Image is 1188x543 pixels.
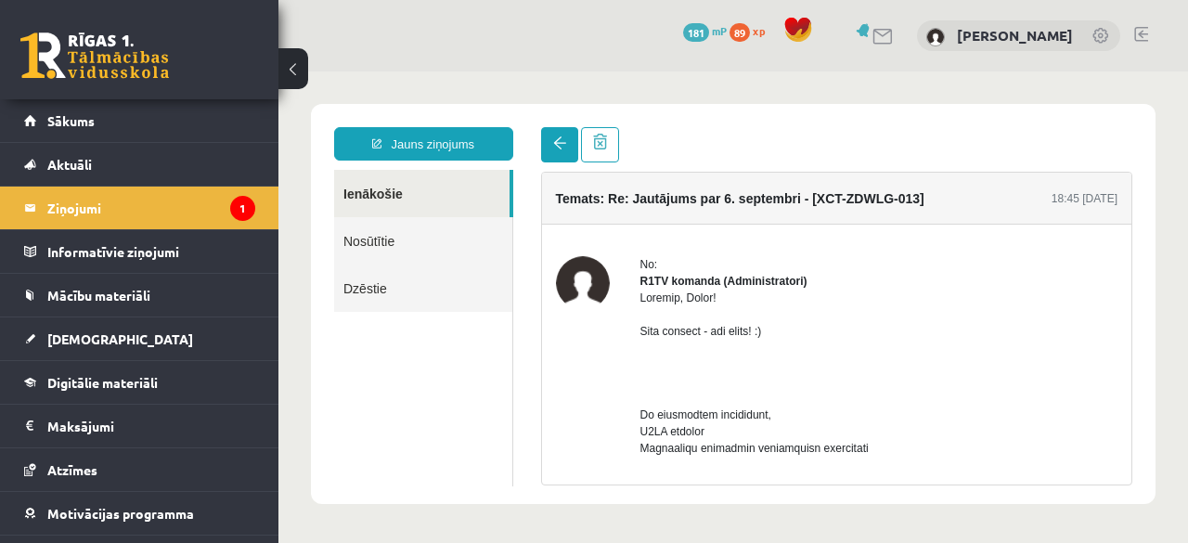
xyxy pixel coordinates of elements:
img: Keita Kudravceva [926,28,945,46]
a: [DEMOGRAPHIC_DATA] [24,317,255,360]
i: 1 [230,196,255,221]
a: Dzēstie [56,193,234,240]
span: [DEMOGRAPHIC_DATA] [47,330,193,347]
span: mP [712,23,727,38]
a: Motivācijas programma [24,492,255,535]
span: Motivācijas programma [47,505,194,522]
span: 181 [683,23,709,42]
legend: Informatīvie ziņojumi [47,230,255,273]
a: 181 mP [683,23,727,38]
span: xp [753,23,765,38]
a: Nosūtītie [56,146,234,193]
span: Digitālie materiāli [47,374,158,391]
a: Ziņojumi1 [24,187,255,229]
span: Sākums [47,112,95,129]
div: 18:45 [DATE] [773,119,839,136]
a: [PERSON_NAME] [957,26,1073,45]
a: Rīgas 1. Tālmācības vidusskola [20,32,169,79]
div: No: [362,185,840,201]
a: Aktuāli [24,143,255,186]
strong: R1TV komanda (Administratori) [362,203,529,216]
img: R1TV komanda [278,185,331,239]
a: Ienākošie [56,98,231,146]
legend: Ziņojumi [47,187,255,229]
h4: Temats: Re: Jautājums par 6. septembri - [XCT-ZDWLG-013] [278,120,646,135]
a: Atzīmes [24,448,255,491]
a: Maksājumi [24,405,255,447]
span: Aktuāli [47,156,92,173]
a: Sākums [24,99,255,142]
span: Atzīmes [47,461,97,478]
a: Jauns ziņojums [56,56,235,89]
span: 89 [730,23,750,42]
a: 89 xp [730,23,774,38]
a: Digitālie materiāli [24,361,255,404]
a: Informatīvie ziņojumi [24,230,255,273]
span: Mācību materiāli [47,287,150,304]
legend: Maksājumi [47,405,255,447]
a: Mācību materiāli [24,274,255,317]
